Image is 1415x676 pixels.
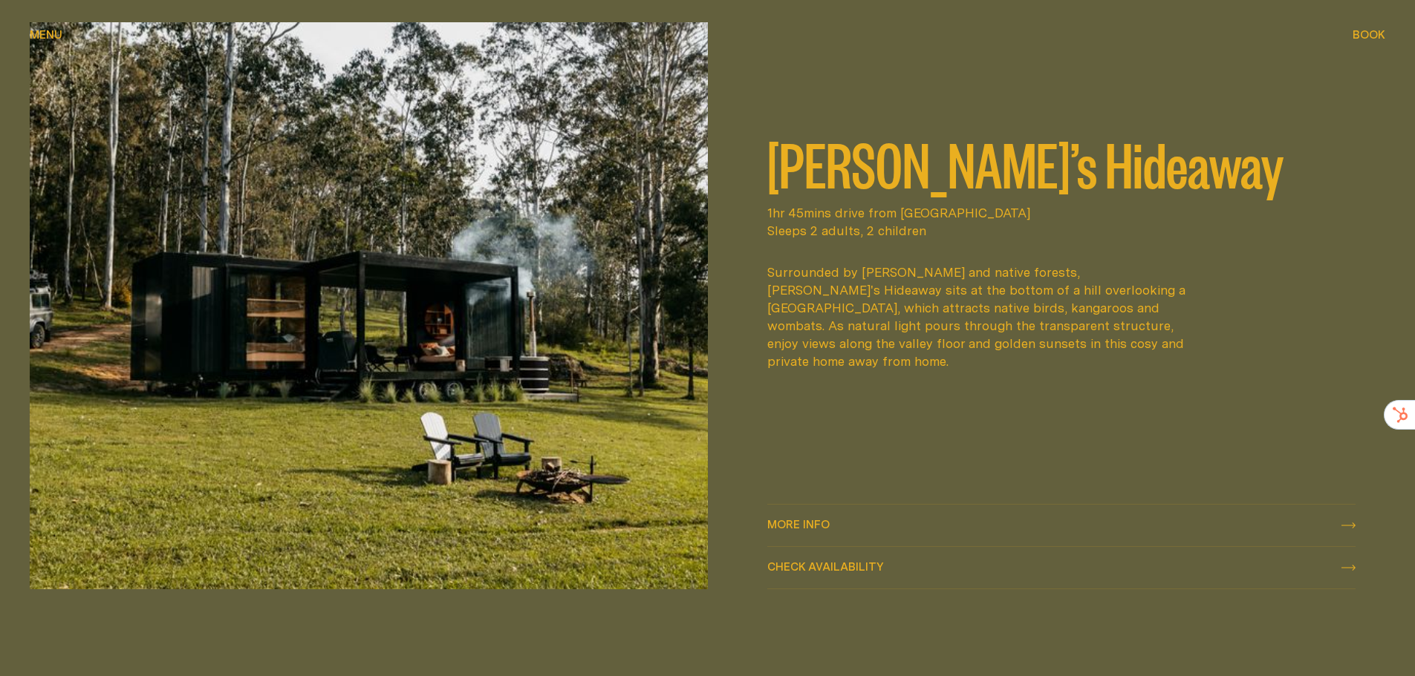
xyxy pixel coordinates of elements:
div: Surrounded by [PERSON_NAME] and native forests, [PERSON_NAME]'s Hideaway sits at the bottom of a ... [767,263,1195,370]
a: More info [767,505,1356,546]
button: show menu [30,27,62,45]
button: check availability [767,547,1356,588]
span: Menu [30,29,62,40]
span: 1hr 45mins drive from [GEOGRAPHIC_DATA] [767,204,1356,222]
h2: [PERSON_NAME]’s Hideaway [767,133,1356,192]
span: More info [767,519,830,530]
button: show booking tray [1353,27,1385,45]
span: Sleeps 2 adults, 2 children [767,222,1356,240]
span: Check availability [767,561,884,572]
span: Book [1353,29,1385,40]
